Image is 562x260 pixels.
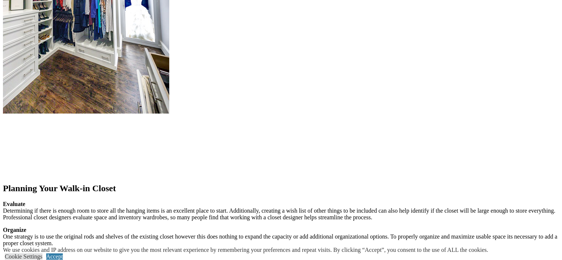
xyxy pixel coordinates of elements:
[3,201,559,221] p: Determining if there is enough room to store all the hanging items is an excellent place to start...
[3,247,488,253] div: We use cookies and IP address on our website to give you the most relevant experience by remember...
[3,227,559,247] p: One strategy is to use the original rods and shelves of the existing closet however this does not...
[3,201,25,207] strong: Evaluate
[3,227,26,233] strong: Organize
[46,253,63,260] a: Accept
[5,253,42,260] a: Cookie Settings
[3,183,559,193] h2: Planning Your Walk-in Closet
